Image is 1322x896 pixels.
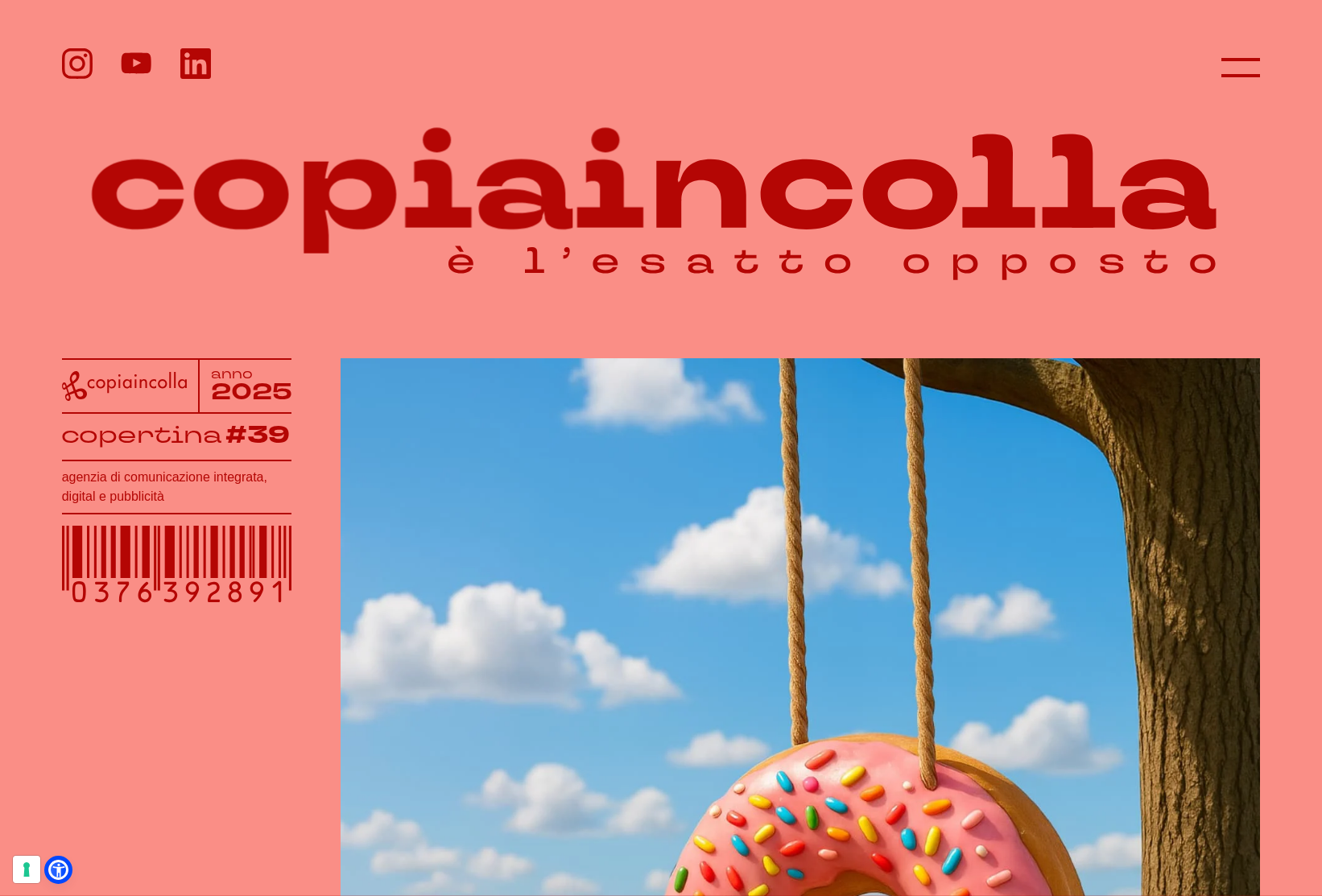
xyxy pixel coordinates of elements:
tspan: copertina [60,419,221,451]
tspan: 2025 [211,376,292,407]
button: Le tue preferenze relative al consenso per le tecnologie di tracciamento [13,856,40,883]
a: Open Accessibility Menu [48,860,68,880]
h1: agenzia di comunicazione integrata, digital e pubblicità [62,468,292,506]
tspan: anno [211,365,253,382]
tspan: #39 [226,419,291,453]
